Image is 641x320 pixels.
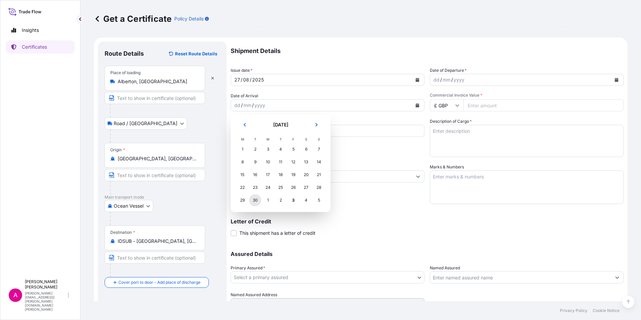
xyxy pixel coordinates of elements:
div: Tuesday 2 September 2025 [249,143,261,155]
div: Tuesday 16 September 2025 [249,169,261,181]
div: Wednesday 17 September 2025 [262,169,274,181]
div: Thursday 2 October 2025 [275,194,287,206]
div: Thursday 25 September 2025 [275,181,287,194]
div: Friday 5 September 2025 [287,143,299,155]
div: Tuesday 30 September 2025 [249,194,261,206]
div: Saturday 4 October 2025 [300,194,312,206]
div: Saturday 20 September 2025 [300,169,312,181]
p: Get a Certificate [94,13,172,24]
div: Today, Friday 3 October 2025 [287,194,299,206]
div: Thursday 18 September 2025 [275,169,287,181]
div: Tuesday 9 September 2025 [249,156,261,168]
section: Calendar [231,114,331,212]
div: Friday 26 September 2025 [287,181,299,194]
div: Wednesday 1 October 2025 [262,194,274,206]
th: T [249,136,261,143]
div: Friday 12 September 2025 [287,156,299,168]
div: Monday 1 September 2025 [236,143,248,155]
th: W [261,136,274,143]
th: F [287,136,300,143]
div: Friday 19 September 2025 [287,169,299,181]
button: Previous [237,119,252,130]
th: M [236,136,249,143]
div: September 2025 [236,119,325,207]
div: Wednesday 3 September 2025 [262,143,274,155]
div: Sunday 5 October 2025 [313,194,325,206]
div: Wednesday 24 September 2025 [262,181,274,194]
div: Tuesday 23 September 2025 [249,181,261,194]
p: Policy Details [174,15,203,22]
table: September 2025 [236,136,325,207]
div: Monday 15 September 2025 [236,169,248,181]
div: Monday 29 September 2025 [236,194,248,206]
div: Saturday 13 September 2025 [300,156,312,168]
div: Thursday 4 September 2025 [275,143,287,155]
h2: [DATE] [256,121,305,128]
button: Next [309,119,324,130]
div: Monday 8 September 2025 [236,156,248,168]
div: Saturday 27 September 2025 [300,181,312,194]
div: Wednesday 10 September 2025 [262,156,274,168]
div: Monday 22 September 2025 [236,181,248,194]
div: Sunday 14 September 2025 [313,156,325,168]
div: Sunday 7 September 2025 [313,143,325,155]
th: S [300,136,312,143]
div: Sunday 28 September 2025 [313,181,325,194]
th: T [274,136,287,143]
th: S [312,136,325,143]
div: Saturday 6 September 2025 [300,143,312,155]
div: Thursday 11 September 2025 [275,156,287,168]
div: Sunday 21 September 2025 [313,169,325,181]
